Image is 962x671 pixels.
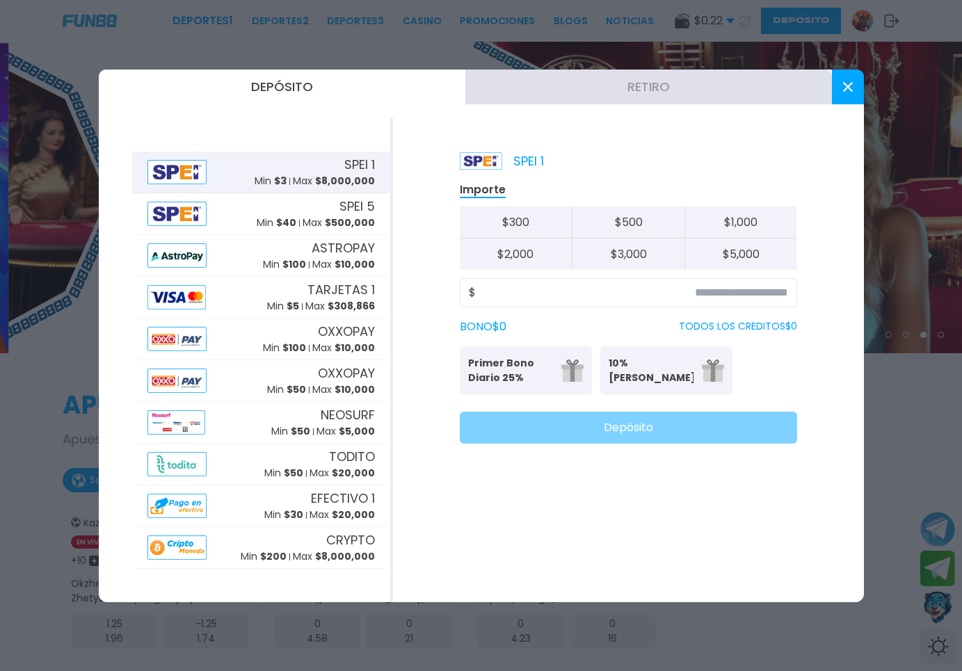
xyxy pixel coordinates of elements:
[287,382,306,396] span: $ 50
[267,299,299,314] p: Min
[460,152,544,170] p: SPEI 1
[310,466,375,480] p: Max
[147,327,207,351] img: Alipay
[271,424,310,439] p: Min
[460,412,797,444] button: Depósito
[293,549,375,564] p: Max
[284,508,303,522] span: $ 30
[684,239,797,270] button: $5,000
[335,257,375,271] span: $ 10,000
[311,489,375,508] span: EFECTIVO 1
[307,280,375,299] span: TARJETAS 1
[460,318,506,335] label: BONO $ 0
[287,299,299,313] span: $ 5
[293,174,375,188] p: Max
[684,207,797,239] button: $1,000
[147,369,207,393] img: Alipay
[325,216,375,229] span: $ 500,000
[335,341,375,355] span: $ 10,000
[572,239,684,270] button: $3,000
[132,235,390,277] button: AlipayASTROPAYMin $100Max $10,000
[312,341,375,355] p: Max
[276,216,296,229] span: $ 40
[260,549,287,563] span: $ 200
[339,197,375,216] span: SPEI 5
[267,382,306,397] p: Min
[132,152,390,193] button: AlipaySPEI 1Min $3Max $8,000,000
[147,202,207,226] img: Alipay
[305,299,375,314] p: Max
[147,243,207,268] img: Alipay
[132,402,390,444] button: AlipayNEOSURFMin $50Max $5,000
[132,318,390,360] button: AlipayOXXOPAYMin $100Max $10,000
[132,193,390,235] button: AlipaySPEI 5Min $40Max $500,000
[329,447,375,466] span: TODITO
[335,382,375,396] span: $ 10,000
[332,466,375,480] span: $ 20,000
[315,549,375,563] span: $ 8,000,000
[132,277,390,318] button: AlipayTARJETAS 1Min $5Max $308,866
[460,239,572,270] button: $2,000
[318,322,375,341] span: OXXOPAY
[465,70,832,104] button: Retiro
[312,239,375,257] span: ASTROPAY
[312,382,375,397] p: Max
[460,346,592,395] button: Primer Bono Diario 25%
[310,508,375,522] p: Max
[264,508,303,522] p: Min
[132,360,390,402] button: AlipayOXXOPAYMin $50Max $10,000
[460,207,572,239] button: $300
[263,257,306,272] p: Min
[328,299,375,313] span: $ 308,866
[468,356,553,385] p: Primer Bono Diario 25%
[312,257,375,272] p: Max
[147,285,206,309] img: Alipay
[257,216,296,230] p: Min
[132,485,390,527] button: AlipayEFECTIVO 1Min $30Max $20,000
[460,152,502,170] img: Platform Logo
[609,356,694,385] p: 10% [PERSON_NAME]
[600,346,732,395] button: 10% [PERSON_NAME]
[469,284,476,301] span: $
[315,174,375,188] span: $ 8,000,000
[339,424,375,438] span: $ 5,000
[147,452,207,476] img: Alipay
[332,508,375,522] span: $ 20,000
[147,410,205,435] img: Alipay
[263,341,306,355] p: Min
[282,341,306,355] span: $ 100
[264,466,303,480] p: Min
[679,319,797,334] p: TODOS LOS CREDITOS $ 0
[274,174,287,188] span: $ 3
[702,359,724,382] img: gift
[241,549,287,564] p: Min
[284,466,303,480] span: $ 50
[147,160,207,184] img: Alipay
[572,207,684,239] button: $500
[282,257,306,271] span: $ 100
[303,216,375,230] p: Max
[255,174,287,188] p: Min
[344,155,375,174] span: SPEI 1
[326,531,375,549] span: CRYPTO
[561,359,584,382] img: gift
[291,424,310,438] span: $ 50
[318,364,375,382] span: OXXOPAY
[147,494,207,518] img: Alipay
[316,424,375,439] p: Max
[147,535,207,560] img: Alipay
[321,405,375,424] span: NEOSURF
[460,182,506,198] p: Importe
[132,527,390,569] button: AlipayCRYPTOMin $200Max $8,000,000
[132,444,390,485] button: AlipayTODITOMin $50Max $20,000
[99,70,465,104] button: Depósito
